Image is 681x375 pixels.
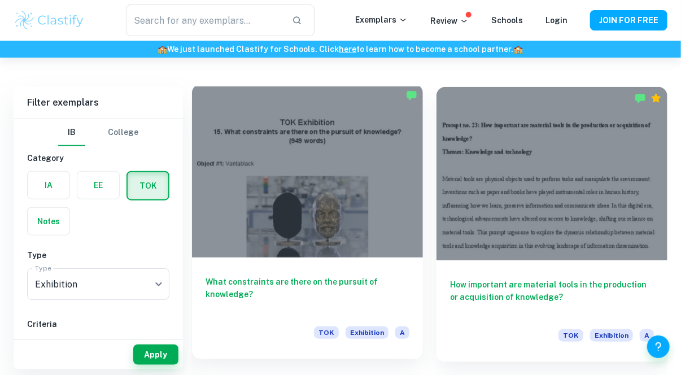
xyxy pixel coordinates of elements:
[133,345,178,365] button: Apply
[346,326,388,339] span: Exhibition
[590,10,667,30] button: JOIN FOR FREE
[590,329,633,342] span: Exhibition
[14,9,85,32] img: Clastify logo
[27,249,169,261] h6: Type
[2,43,679,55] h6: We just launched Clastify for Schools. Click to learn how to become a school partner.
[128,172,168,199] button: TOK
[158,45,168,54] span: 🏫
[355,14,408,26] p: Exemplars
[58,119,85,146] button: IB
[28,208,69,235] button: Notes
[206,276,409,313] h6: What constraints are there on the pursuit of knowledge?
[27,152,169,164] h6: Category
[514,45,523,54] span: 🏫
[14,87,183,119] h6: Filter exemplars
[635,93,646,104] img: Marked
[27,318,169,330] h6: Criteria
[545,16,567,25] a: Login
[108,119,138,146] button: College
[77,172,119,199] button: EE
[27,268,169,300] div: Exhibition
[651,93,662,104] div: Premium
[192,87,423,362] a: What constraints are there on the pursuit of knowledge?TOKExhibitionA
[430,15,469,27] p: Review
[58,119,138,146] div: Filter type choice
[395,326,409,339] span: A
[126,5,283,36] input: Search for any exemplars...
[647,335,670,358] button: Help and Feedback
[640,329,654,342] span: A
[28,172,69,199] button: IA
[491,16,523,25] a: Schools
[314,326,339,339] span: TOK
[35,263,51,273] label: Type
[450,278,654,316] h6: How important are material tools in the production or acquisition of knowledge?
[406,90,417,101] img: Marked
[558,329,583,342] span: TOK
[339,45,357,54] a: here
[436,87,667,362] a: How important are material tools in the production or acquisition of knowledge?TOKExhibitionA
